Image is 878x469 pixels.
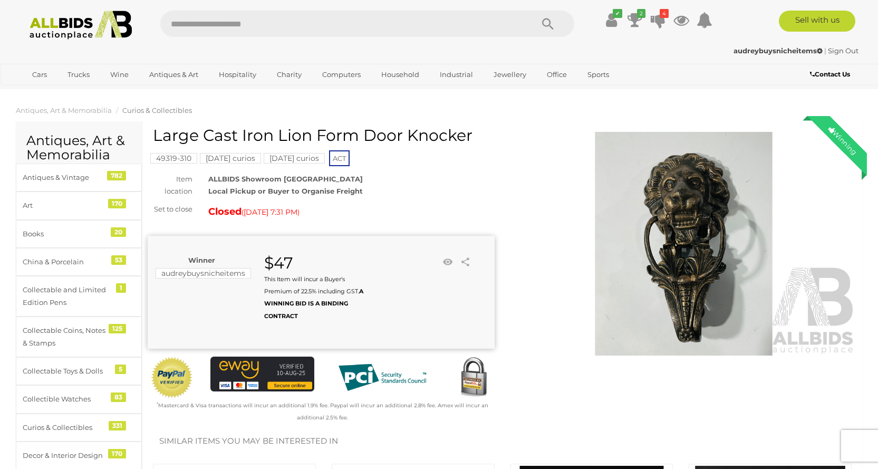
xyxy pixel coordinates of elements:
a: Office [540,66,574,83]
a: China & Porcelain 53 [16,248,142,276]
div: Item location [140,173,200,198]
h1: Large Cast Iron Lion Form Door Knocker [153,127,492,144]
a: Curios & Collectibles [122,106,192,114]
a: Sign Out [828,46,858,55]
div: 170 [108,199,126,208]
div: 5 [115,365,126,374]
span: ( ) [242,208,300,216]
b: Winner [188,256,215,264]
a: [DATE] curios [200,154,261,162]
li: Watch this item [440,254,456,270]
div: 53 [111,255,126,265]
a: 4 [650,11,666,30]
mark: 49319-310 [150,153,197,164]
b: Contact Us [810,70,850,78]
a: 2 [627,11,643,30]
a: 49319-310 [150,154,197,162]
div: 83 [111,393,126,402]
div: 20 [111,227,126,237]
img: Official PayPal Seal [150,357,194,399]
a: Antiques & Vintage 782 [16,164,142,192]
a: [DATE] curios [264,154,325,162]
span: | [824,46,826,55]
a: Contact Us [810,69,853,80]
a: Curios & Collectibles 331 [16,414,142,442]
div: Antiques & Vintage [23,171,110,184]
div: Collectable and Limited Edition Pens [23,284,110,309]
div: Decor & Interior Design [23,449,110,462]
a: Computers [315,66,368,83]
div: Art [23,199,110,212]
img: Secured by Rapid SSL [452,357,495,399]
a: Hospitality [212,66,263,83]
div: 170 [108,449,126,458]
a: Books 20 [16,220,142,248]
img: Large Cast Iron Lion Form Door Knocker [510,132,857,356]
a: Antiques, Art & Memorabilia [16,106,112,114]
a: Sell with us [779,11,855,32]
i: ✔ [613,9,622,18]
a: Industrial [433,66,480,83]
a: Collectable Toys & Dolls 5 [16,357,142,385]
div: Curios & Collectibles [23,422,110,434]
strong: Closed [208,206,242,217]
div: Set to close [140,203,200,215]
a: audreybuysnicheitems [734,46,824,55]
h2: Similar items you may be interested in [159,437,845,446]
div: 125 [109,324,126,333]
button: Search [522,11,574,37]
div: Collectible Watches [23,393,110,405]
a: Sports [581,66,616,83]
a: Jewellery [487,66,533,83]
img: Allbids.com.au [24,11,138,40]
div: Books [23,228,110,240]
small: This Item will incur a Buyer's Premium of 22.5% including GST. [264,275,363,320]
a: Collectable and Limited Edition Pens 1 [16,276,142,317]
div: 331 [109,421,126,430]
a: Collectible Watches 83 [16,385,142,413]
div: 782 [107,171,126,180]
a: Household [374,66,426,83]
strong: audreybuysnicheitems [734,46,823,55]
a: Collectable Coins, Notes & Stamps 125 [16,317,142,357]
div: Winning [818,116,867,165]
b: A WINNING BID IS A BINDING CONTRACT [264,288,363,320]
div: Collectable Toys & Dolls [23,365,110,377]
a: Wine [103,66,136,83]
img: eWAY Payment Gateway [210,357,315,391]
a: ✔ [604,11,620,30]
div: 1 [116,283,126,293]
a: Art 170 [16,192,142,219]
i: 2 [637,9,645,18]
mark: [DATE] curios [264,153,325,164]
mark: [DATE] curios [200,153,261,164]
strong: Local Pickup or Buyer to Organise Freight [208,187,363,195]
a: Antiques & Art [142,66,205,83]
a: Trucks [61,66,97,83]
a: Charity [270,66,308,83]
i: 4 [660,9,669,18]
span: [DATE] 7:31 PM [244,207,297,217]
div: China & Porcelain [23,256,110,268]
div: Collectable Coins, Notes & Stamps [23,324,110,349]
img: PCI DSS compliant [330,357,435,398]
span: ACT [329,150,350,166]
strong: ALLBIDS Showroom [GEOGRAPHIC_DATA] [208,175,363,183]
a: Cars [25,66,54,83]
small: Mastercard & Visa transactions will incur an additional 1.9% fee. Paypal will incur an additional... [157,402,488,421]
mark: audreybuysnicheitems [156,268,251,279]
h2: Antiques, Art & Memorabilia [26,133,131,162]
a: [GEOGRAPHIC_DATA] [25,83,114,101]
strong: $47 [264,253,293,273]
